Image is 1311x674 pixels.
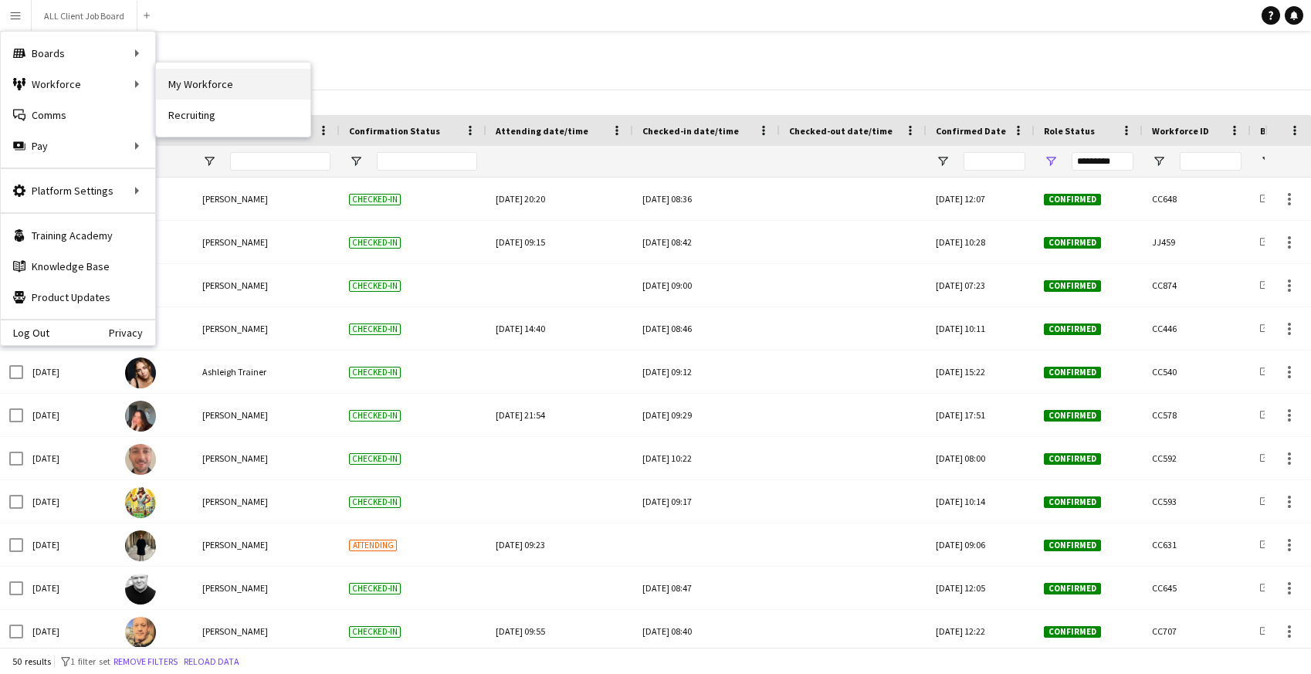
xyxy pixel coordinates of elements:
span: [PERSON_NAME] [202,539,268,550]
div: [DATE] [23,437,116,479]
span: Checked-in [349,410,401,422]
span: Confirmed [1044,194,1101,205]
div: [DATE] 09:12 [642,351,771,393]
span: [PERSON_NAME] [202,323,268,334]
a: Comms [1,100,155,130]
div: CC707 [1143,610,1251,652]
img: Alex Waddingham [125,487,156,518]
span: Checked-in [349,626,401,638]
div: [DATE] 17:51 [927,394,1035,436]
span: [PERSON_NAME] [202,193,268,205]
div: [DATE] 10:11 [927,307,1035,350]
button: Open Filter Menu [1260,154,1274,168]
img: Megan Morgan [125,401,156,432]
span: Confirmed [1044,453,1101,465]
span: Confirmed [1044,410,1101,422]
div: [DATE] 12:07 [927,178,1035,220]
button: Open Filter Menu [202,154,216,168]
div: [DATE] 08:42 [642,221,771,263]
span: [PERSON_NAME] [202,582,268,594]
div: CC874 [1143,264,1251,307]
span: Confirmed Date [936,125,1006,137]
a: Training Academy [1,220,155,251]
a: Knowledge Base [1,251,155,282]
button: Open Filter Menu [1044,154,1058,168]
span: Confirmed [1044,496,1101,508]
img: Neil Stocks [125,617,156,648]
span: Confirmed [1044,367,1101,378]
div: [DATE] 14:40 [496,307,624,350]
span: [PERSON_NAME] [202,279,268,291]
div: Pay [1,130,155,161]
div: [DATE] [23,351,116,393]
div: CC593 [1143,480,1251,523]
div: [DATE] 20:20 [496,178,624,220]
span: Checked-out date/time [789,125,893,137]
span: 1 filter set [70,655,110,667]
span: Confirmed [1044,323,1101,335]
button: Reload data [181,653,242,670]
span: Ashleigh Trainer [202,366,266,378]
div: [DATE] 10:28 [927,221,1035,263]
input: Workforce ID Filter Input [1180,152,1242,171]
img: Mike Brooks [125,574,156,605]
span: Checked-in [349,194,401,205]
img: Adam Connor [125,530,156,561]
div: [DATE] 09:55 [496,610,624,652]
div: [DATE] 09:00 [642,264,771,307]
div: [DATE] 08:00 [927,437,1035,479]
div: CC631 [1143,523,1251,566]
div: CC446 [1143,307,1251,350]
a: Recruiting [156,100,310,130]
div: [DATE] [23,567,116,609]
span: Confirmed [1044,280,1101,292]
div: [DATE] 15:22 [927,351,1035,393]
span: Checked-in date/time [642,125,739,137]
div: Platform Settings [1,175,155,206]
button: Open Filter Menu [349,154,363,168]
div: [DATE] 12:05 [927,567,1035,609]
div: [DATE] 09:29 [642,394,771,436]
input: Confirmation Status Filter Input [377,152,477,171]
span: Board [1260,125,1287,137]
div: [DATE] 08:40 [642,610,771,652]
div: JJ459 [1143,221,1251,263]
a: My Workforce [156,69,310,100]
div: [DATE] [23,394,116,436]
a: Log Out [1,327,49,339]
div: CC592 [1143,437,1251,479]
div: [DATE] 12:22 [927,610,1035,652]
div: [DATE] 09:17 [642,480,771,523]
span: Checked-in [349,367,401,378]
span: Confirmed [1044,626,1101,638]
div: [DATE] 09:06 [927,523,1035,566]
button: Open Filter Menu [936,154,950,168]
span: [PERSON_NAME] [202,409,268,421]
img: Gabriel Waddingham [125,444,156,475]
span: Confirmed [1044,237,1101,249]
div: [DATE] [23,523,116,566]
span: Confirmed [1044,583,1101,594]
span: Checked-in [349,453,401,465]
span: Confirmed [1044,540,1101,551]
div: [DATE] 08:47 [642,567,771,609]
button: Open Filter Menu [1152,154,1166,168]
button: Remove filters [110,653,181,670]
div: CC578 [1143,394,1251,436]
div: [DATE] [23,610,116,652]
div: [DATE] 08:46 [642,307,771,350]
button: ALL Client Job Board [32,1,137,31]
div: [DATE] 10:22 [642,437,771,479]
span: Confirmation Status [349,125,440,137]
span: Checked-in [349,237,401,249]
a: Product Updates [1,282,155,313]
img: Ashleigh Trainer [125,357,156,388]
div: [DATE] 08:36 [642,178,771,220]
span: [PERSON_NAME] [202,496,268,507]
span: Workforce ID [1152,125,1209,137]
span: Checked-in [349,323,401,335]
div: [DATE] 10:14 [927,480,1035,523]
div: CC540 [1143,351,1251,393]
div: [DATE] 09:23 [496,523,624,566]
span: Attending [349,540,397,551]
